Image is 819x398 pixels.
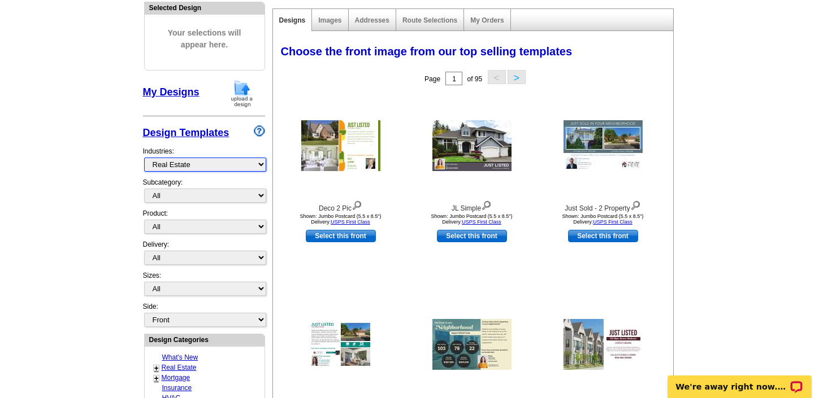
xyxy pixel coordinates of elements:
[281,45,573,58] span: Choose the front image from our top selling templates
[279,16,306,24] a: Designs
[154,364,159,373] a: +
[355,16,389,24] a: Addresses
[301,120,380,171] img: Deco 2 Pic
[593,219,632,225] a: USPS First Class
[145,334,265,345] div: Design Categories
[660,362,819,398] iframe: LiveChat chat widget
[309,320,373,369] img: Listed Two Photo
[424,75,440,83] span: Page
[162,353,198,361] a: What's New
[153,16,256,62] span: Your selections will appear here.
[143,270,265,301] div: Sizes:
[410,198,534,213] div: JL Simple
[467,75,482,83] span: of 95
[162,374,190,382] a: Mortgage
[279,213,403,225] div: Shown: Jumbo Postcard (5.5 x 8.5") Delivery:
[279,198,403,213] div: Deco 2 Pic
[145,2,265,13] div: Selected Design
[352,198,362,211] img: view design details
[432,120,512,171] img: JL Simple
[143,141,265,177] div: Industries:
[143,127,229,138] a: Design Templates
[143,177,265,208] div: Subcategory:
[541,198,665,213] div: Just Sold - 2 Property
[143,239,265,270] div: Delivery:
[541,213,665,225] div: Shown: Jumbo Postcard (5.5 x 8.5") Delivery:
[568,230,638,242] a: use this design
[470,16,504,24] a: My Orders
[508,70,526,84] button: >
[410,213,534,225] div: Shown: Jumbo Postcard (5.5 x 8.5") Delivery:
[488,70,506,84] button: <
[227,79,257,108] img: upload-design
[254,125,265,137] img: design-wizard-help-icon.png
[481,198,492,211] img: view design details
[462,219,501,225] a: USPS First Class
[318,16,341,24] a: Images
[162,384,192,392] a: Insurance
[564,319,643,370] img: RE Fresh
[162,364,197,371] a: Real Estate
[143,208,265,239] div: Product:
[306,230,376,242] a: use this design
[331,219,370,225] a: USPS First Class
[564,120,643,171] img: Just Sold - 2 Property
[143,86,200,98] a: My Designs
[402,16,457,24] a: Route Selections
[154,374,159,383] a: +
[143,301,265,328] div: Side:
[630,198,641,211] img: view design details
[432,319,512,370] img: Neighborhood Latest
[437,230,507,242] a: use this design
